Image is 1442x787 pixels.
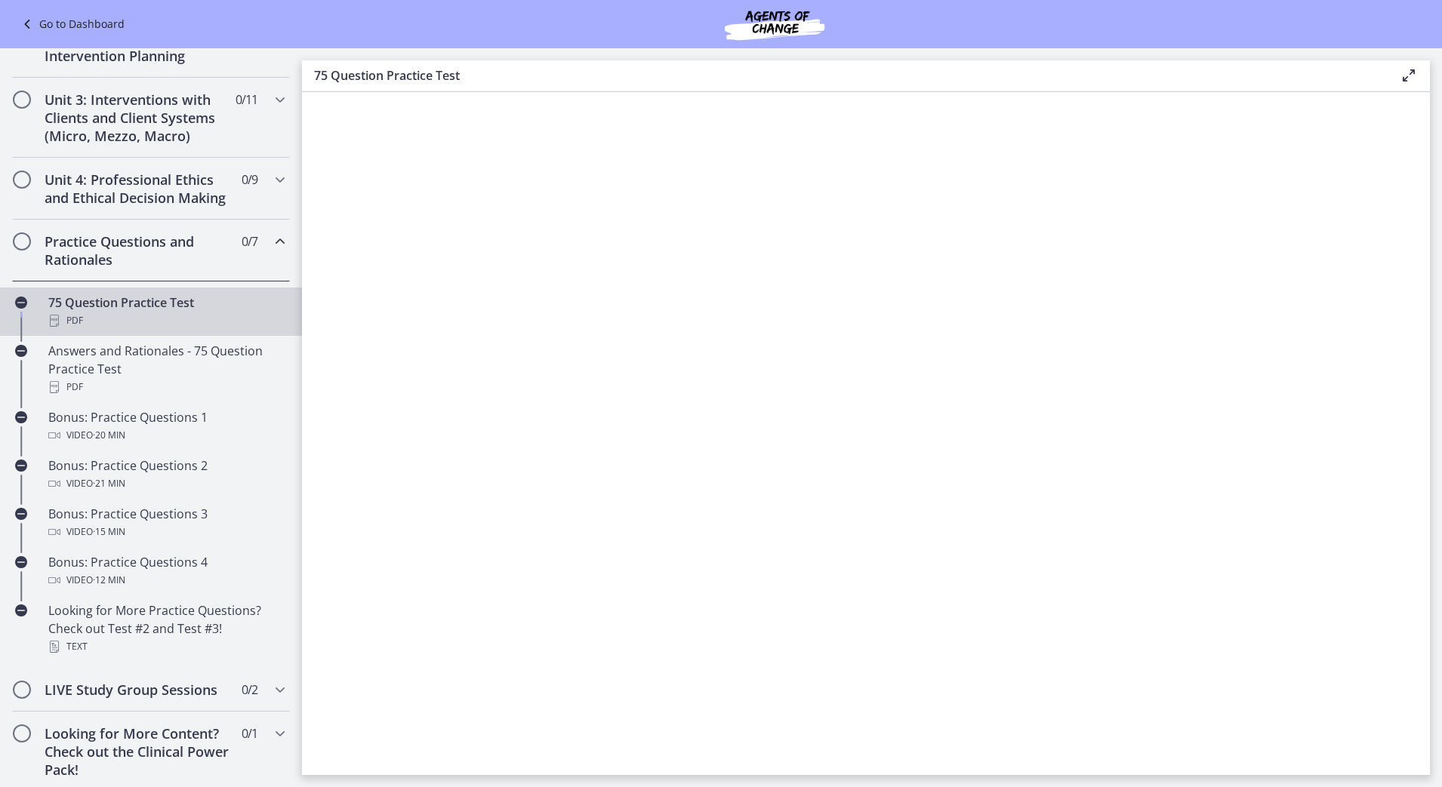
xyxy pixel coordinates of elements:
[48,601,284,656] div: Looking for More Practice Questions? Check out Test #2 and Test #3!
[48,638,284,656] div: Text
[48,378,284,396] div: PDF
[242,724,257,742] span: 0 / 1
[18,15,125,33] a: Go to Dashboard
[45,232,229,269] h2: Practice Questions and Rationales
[236,91,257,109] span: 0 / 11
[314,66,1376,85] h3: 75 Question Practice Test
[48,553,284,589] div: Bonus: Practice Questions 4
[93,426,125,444] span: · 20 min
[48,523,284,541] div: Video
[48,571,284,589] div: Video
[48,294,284,330] div: 75 Question Practice Test
[48,312,284,330] div: PDF
[93,571,125,589] span: · 12 min
[684,6,865,42] img: Agents of Change
[45,91,229,145] h2: Unit 3: Interventions with Clients and Client Systems (Micro, Mezzo, Macro)
[93,523,125,541] span: · 15 min
[93,475,125,493] span: · 21 min
[45,681,229,699] h2: LIVE Study Group Sessions
[242,681,257,699] span: 0 / 2
[48,342,284,396] div: Answers and Rationales - 75 Question Practice Test
[242,171,257,189] span: 0 / 9
[45,171,229,207] h2: Unit 4: Professional Ethics and Ethical Decision Making
[48,457,284,493] div: Bonus: Practice Questions 2
[48,505,284,541] div: Bonus: Practice Questions 3
[48,426,284,444] div: Video
[48,408,284,444] div: Bonus: Practice Questions 1
[48,475,284,493] div: Video
[242,232,257,251] span: 0 / 7
[45,724,229,779] h2: Looking for More Content? Check out the Clinical Power Pack!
